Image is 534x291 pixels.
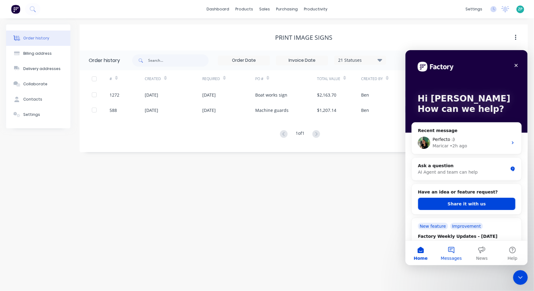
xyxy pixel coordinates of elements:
[255,76,263,82] div: PO #
[202,70,255,87] div: Required
[6,61,70,76] button: Delivery addresses
[6,92,70,107] button: Contacts
[23,66,61,72] div: Delivery addresses
[110,76,112,82] div: #
[317,76,340,82] div: Total Value
[361,70,405,87] div: Created By
[361,92,369,98] div: Ben
[405,50,528,265] iframe: Intercom live chat
[301,5,330,14] div: productivity
[317,70,361,87] div: Total Value
[273,5,301,14] div: purchasing
[202,92,216,98] div: [DATE]
[6,31,70,46] button: Order history
[23,51,52,56] div: Billing address
[463,5,486,14] div: settings
[110,92,119,98] div: 1272
[89,57,120,64] div: Order history
[202,76,220,82] div: Required
[513,270,528,285] iframe: Intercom live chat
[6,46,70,61] button: Billing address
[276,56,328,65] input: Invoice Date
[23,81,47,87] div: Collaborate
[11,5,20,14] img: Factory
[218,56,270,65] input: Order Date
[334,57,386,64] div: 21 Statuses
[145,107,158,113] div: [DATE]
[110,107,117,113] div: 588
[232,5,256,14] div: products
[110,70,145,87] div: #
[202,107,216,113] div: [DATE]
[6,76,70,92] button: Collaborate
[317,107,336,113] div: $1,207.14
[255,107,289,113] div: Machine guards
[275,34,332,41] div: Print Image Signs
[23,35,49,41] div: Order history
[256,5,273,14] div: sales
[6,107,70,122] button: Settings
[23,112,40,117] div: Settings
[255,70,317,87] div: PO #
[148,54,209,67] input: Search...
[361,107,369,113] div: Ben
[255,92,287,98] div: Boat works sign
[145,92,158,98] div: [DATE]
[145,76,161,82] div: Created
[317,92,336,98] div: $2,163.70
[361,76,383,82] div: Created By
[204,5,232,14] a: dashboard
[145,70,202,87] div: Created
[518,6,523,12] span: ZP
[296,130,304,139] div: 1 of 1
[23,97,42,102] div: Contacts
